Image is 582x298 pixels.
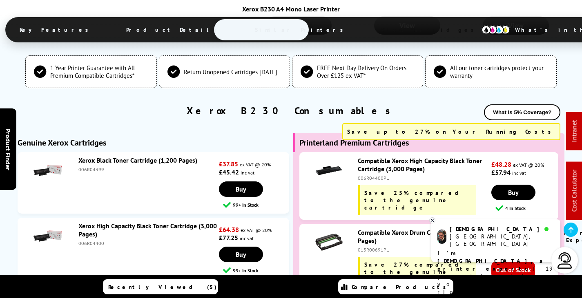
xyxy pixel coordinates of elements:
a: Compatible Xerox High Capacity Black Toner Cartridge (3,000 Pages) [358,157,482,173]
span: Buy [236,250,246,258]
div: [DEMOGRAPHIC_DATA] [450,225,554,233]
span: View Cartridges [369,19,494,40]
div: 006R04400PL [358,175,489,181]
div: 4 In Stock [495,204,558,212]
span: Save 27% compared to the genuine cartridge [364,261,467,283]
strong: £57.94 [491,168,511,177]
div: 99+ In Stock [223,201,289,209]
button: What is 5% Coverage? [484,104,560,120]
a: Intranet [570,120,578,142]
div: Save up to 27% on Your Running Costs [342,123,560,140]
span: inc vat [241,170,254,176]
a: Xerox Black Toner Cartridge (1,200 Pages) [78,156,197,164]
p: of 19 years! I can help you choose the right product [437,249,554,296]
span: Buy [508,188,519,196]
div: 006R04399 [78,166,217,172]
span: ex VAT @ 20% [241,227,272,233]
img: Compatible Xerox High Capacity Black Toner Cartridge (3,000 Pages) [314,157,343,185]
b: Printerland Premium Cartridges [299,137,409,148]
span: Key Features [7,20,105,40]
div: 006R04400 [78,240,217,246]
span: 1 Year Printer Guarantee with All Premium Compatible Cartridges* [50,64,148,79]
span: inc vat [240,235,254,241]
span: FREE Next Day Delivery On Orders Over £125 ex VAT* [317,64,415,79]
strong: £37.85 [219,160,238,168]
a: Compatible Xerox Drum Cartridge (12,000 Pages) [358,228,477,245]
span: inc vat [512,170,526,176]
div: Xerox B230 A4 Mono Laser Printer [5,5,577,13]
img: Xerox High Capacity Black Toner Cartridge (3,000 Pages) [33,222,62,250]
strong: £48.28 [491,160,511,168]
strong: £77.25 [219,234,238,242]
strong: £45.42 [219,168,239,176]
span: Recently Viewed (5) [108,283,217,291]
span: Product Details [114,20,234,40]
img: Compatible Xerox Drum Cartridge (12,000 Pages) [314,228,343,257]
span: Return Unopened Cartridges [DATE] [184,68,277,76]
a: Recently Viewed (5) [103,279,218,294]
div: 013R00691PL [358,247,489,253]
div: 99+ In Stock [223,266,289,274]
a: Cost Calculator [570,170,578,212]
span: ex VAT @ 20% [240,161,271,168]
span: All our toner cartridges protect your warranty [450,64,548,79]
a: Compare Products [338,279,453,294]
img: Xerox Black Toner Cartridge (1,200 Pages) [33,156,62,185]
span: Save 25% compared to the genuine cartridge [364,189,467,211]
span: Buy [236,185,246,193]
img: chris-livechat.png [437,230,446,244]
div: [GEOGRAPHIC_DATA], [GEOGRAPHIC_DATA] [450,233,554,247]
a: Xerox B230 Consumables [187,104,395,117]
img: user-headset-light.svg [557,252,573,269]
span: ex VAT @ 20% [513,162,544,168]
b: Genuine Xerox Cartridges [18,137,106,148]
a: Xerox High Capacity Black Toner Cartridge (3,000 Pages) [78,222,217,238]
b: I'm [DEMOGRAPHIC_DATA], a printer expert [437,249,545,272]
strong: £64.38 [219,225,239,234]
span: Similar Printers [243,20,360,40]
img: cmyk-icon.svg [482,25,510,34]
span: Compare Products [352,283,450,291]
span: Product Finder [4,128,12,170]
